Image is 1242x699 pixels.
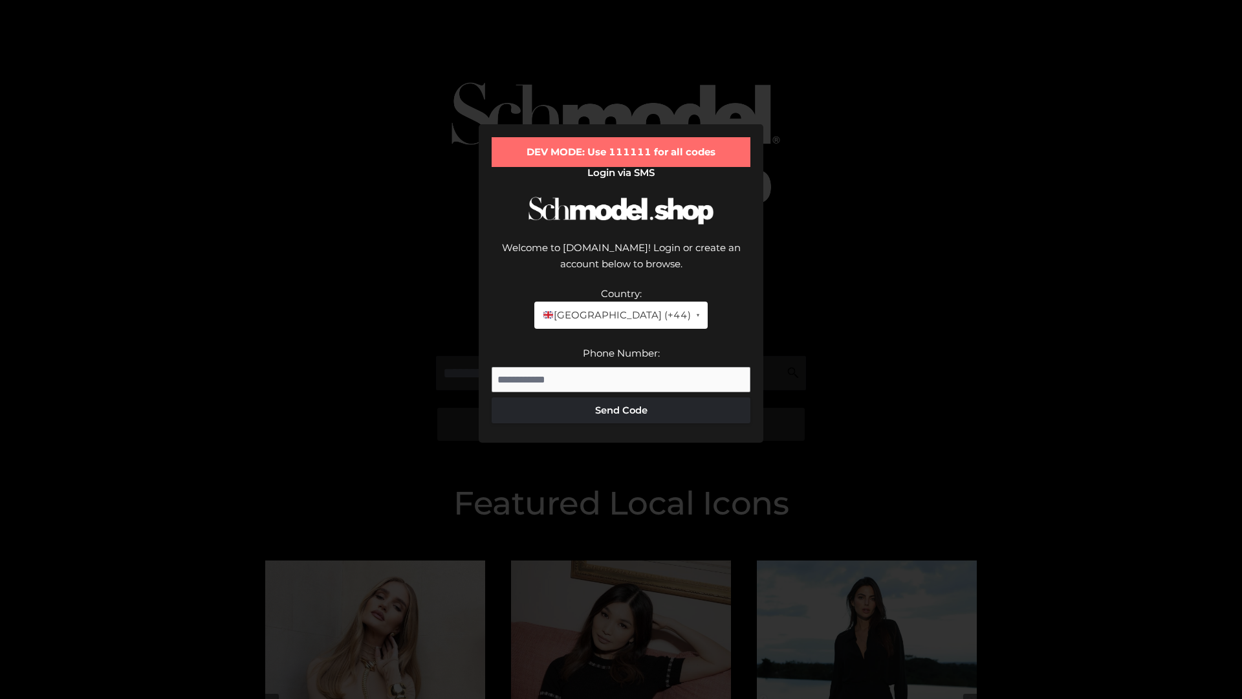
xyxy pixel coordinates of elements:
h2: Login via SMS [492,167,750,179]
button: Send Code [492,397,750,423]
div: DEV MODE: Use 111111 for all codes [492,137,750,167]
label: Country: [601,287,642,300]
label: Phone Number: [583,347,660,359]
span: [GEOGRAPHIC_DATA] (+44) [542,307,690,324]
div: Welcome to [DOMAIN_NAME]! Login or create an account below to browse. [492,239,750,285]
img: Schmodel Logo [524,185,718,236]
img: 🇬🇧 [543,310,553,320]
